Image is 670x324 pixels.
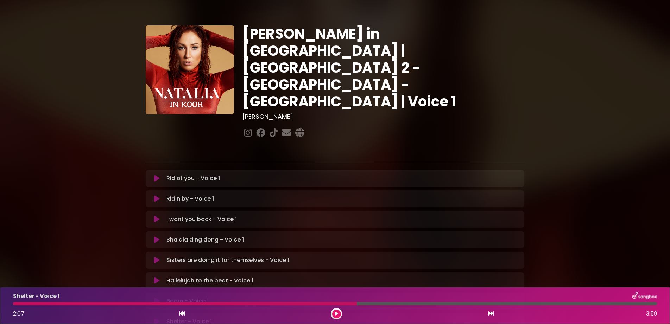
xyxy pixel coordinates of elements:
p: Sisters are doing it for themselves - Voice 1 [166,256,289,264]
p: Rid of you - Voice 1 [166,174,220,183]
p: I want you back - Voice 1 [166,215,237,224]
span: 2:07 [13,310,24,318]
p: Shelter - Voice 1 [13,292,60,300]
span: 3:59 [646,310,657,318]
img: songbox-logo-white.png [632,292,657,301]
p: Hallelujah to the beat - Voice 1 [166,276,253,285]
img: YTVS25JmS9CLUqXqkEhs [146,25,234,114]
h1: [PERSON_NAME] in [GEOGRAPHIC_DATA] | [GEOGRAPHIC_DATA] 2 - [GEOGRAPHIC_DATA] - [GEOGRAPHIC_DATA] ... [242,25,524,110]
p: Ridin by - Voice 1 [166,195,214,203]
h3: [PERSON_NAME] [242,113,524,121]
p: Shalala ding dong - Voice 1 [166,236,244,244]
